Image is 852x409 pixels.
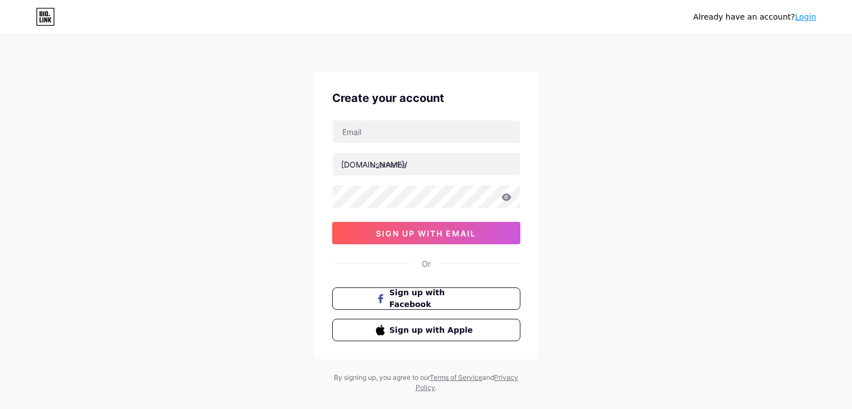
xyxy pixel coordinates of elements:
div: Already have an account? [693,11,816,23]
span: sign up with email [376,229,476,238]
span: Sign up with Apple [389,324,476,336]
a: Login [795,12,816,21]
span: Sign up with Facebook [389,287,476,310]
button: Sign up with Facebook [332,287,520,310]
a: Terms of Service [430,373,482,382]
div: Or [422,258,431,269]
div: [DOMAIN_NAME]/ [341,159,407,170]
button: Sign up with Apple [332,319,520,341]
div: Create your account [332,90,520,106]
input: username [333,153,520,175]
div: By signing up, you agree to our and . [331,373,522,393]
input: Email [333,120,520,143]
button: sign up with email [332,222,520,244]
